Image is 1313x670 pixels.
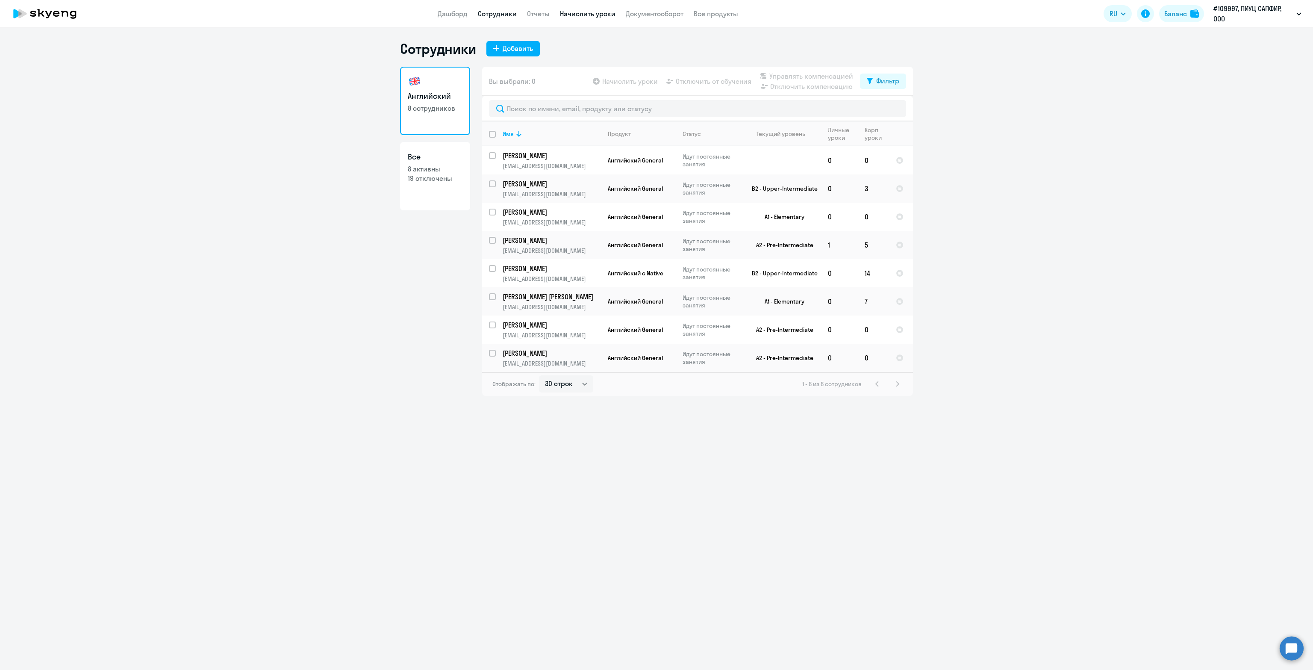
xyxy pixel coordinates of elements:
[503,292,599,301] p: [PERSON_NAME] [PERSON_NAME]
[503,264,599,273] p: [PERSON_NAME]
[748,130,821,138] div: Текущий уровень
[408,151,462,162] h3: Все
[860,74,906,89] button: Фильтр
[608,213,663,221] span: Английский General
[503,247,601,254] p: [EMAIL_ADDRESS][DOMAIN_NAME]
[608,156,663,164] span: Английский General
[503,348,599,358] p: [PERSON_NAME]
[1209,3,1306,24] button: #109997, ПИУЦ САПФИР, ООО
[858,174,889,203] td: 3
[400,40,476,57] h1: Сотрудники
[802,380,862,388] span: 1 - 8 из 8 сотрудников
[821,344,858,372] td: 0
[503,130,601,138] div: Имя
[503,218,601,226] p: [EMAIL_ADDRESS][DOMAIN_NAME]
[503,275,601,283] p: [EMAIL_ADDRESS][DOMAIN_NAME]
[408,103,462,113] p: 8 сотрудников
[503,236,601,245] a: [PERSON_NAME]
[608,241,663,249] span: Английский General
[503,292,601,301] a: [PERSON_NAME] [PERSON_NAME]
[503,320,599,330] p: [PERSON_NAME]
[683,130,701,138] div: Статус
[608,326,663,334] span: Английский General
[821,174,858,203] td: 0
[683,237,741,253] p: Идут постоянные занятия
[503,151,599,160] p: [PERSON_NAME]
[858,287,889,316] td: 7
[560,9,615,18] a: Начислить уроки
[742,344,821,372] td: A2 - Pre-Intermediate
[757,130,805,138] div: Текущий уровень
[821,287,858,316] td: 0
[489,100,906,117] input: Поиск по имени, email, продукту или статусу
[503,190,601,198] p: [EMAIL_ADDRESS][DOMAIN_NAME]
[683,266,741,281] p: Идут постоянные занятия
[1164,9,1187,19] div: Баланс
[503,151,601,160] a: [PERSON_NAME]
[683,322,741,337] p: Идут постоянные занятия
[742,316,821,344] td: A2 - Pre-Intermediate
[608,354,663,362] span: Английский General
[683,209,741,224] p: Идут постоянные занятия
[865,126,889,142] div: Корп. уроки
[503,207,599,217] p: [PERSON_NAME]
[821,316,858,344] td: 0
[626,9,683,18] a: Документооборот
[858,146,889,174] td: 0
[1110,9,1117,19] span: RU
[400,67,470,135] a: Английский8 сотрудников
[683,153,741,168] p: Идут постоянные занятия
[858,231,889,259] td: 5
[489,76,536,86] span: Вы выбрали: 0
[503,331,601,339] p: [EMAIL_ADDRESS][DOMAIN_NAME]
[400,142,470,210] a: Все8 активны19 отключены
[858,344,889,372] td: 0
[858,259,889,287] td: 14
[492,380,536,388] span: Отображать по:
[876,76,899,86] div: Фильтр
[858,203,889,231] td: 0
[503,264,601,273] a: [PERSON_NAME]
[683,294,741,309] p: Идут постоянные занятия
[742,259,821,287] td: B2 - Upper-Intermediate
[486,41,540,56] button: Добавить
[683,130,741,138] div: Статус
[608,298,663,305] span: Английский General
[1213,3,1293,24] p: #109997, ПИУЦ САПФИР, ООО
[608,130,631,138] div: Продукт
[821,231,858,259] td: 1
[683,350,741,366] p: Идут постоянные занятия
[742,231,821,259] td: A2 - Pre-Intermediate
[865,126,883,142] div: Корп. уроки
[742,203,821,231] td: A1 - Elementary
[821,259,858,287] td: 0
[608,130,675,138] div: Продукт
[503,348,601,358] a: [PERSON_NAME]
[858,316,889,344] td: 0
[608,185,663,192] span: Английский General
[527,9,550,18] a: Отчеты
[821,146,858,174] td: 0
[503,360,601,367] p: [EMAIL_ADDRESS][DOMAIN_NAME]
[683,181,741,196] p: Идут постоянные занятия
[408,91,462,102] h3: Английский
[503,207,601,217] a: [PERSON_NAME]
[821,203,858,231] td: 0
[828,126,852,142] div: Личные уроки
[503,236,599,245] p: [PERSON_NAME]
[478,9,517,18] a: Сотрудники
[408,174,462,183] p: 19 отключены
[503,162,601,170] p: [EMAIL_ADDRESS][DOMAIN_NAME]
[503,179,601,189] a: [PERSON_NAME]
[503,43,533,53] div: Добавить
[1159,5,1204,22] button: Балансbalance
[503,320,601,330] a: [PERSON_NAME]
[1190,9,1199,18] img: balance
[742,174,821,203] td: B2 - Upper-Intermediate
[503,130,514,138] div: Имя
[1104,5,1132,22] button: RU
[694,9,738,18] a: Все продукты
[608,269,663,277] span: Английский с Native
[408,74,421,88] img: english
